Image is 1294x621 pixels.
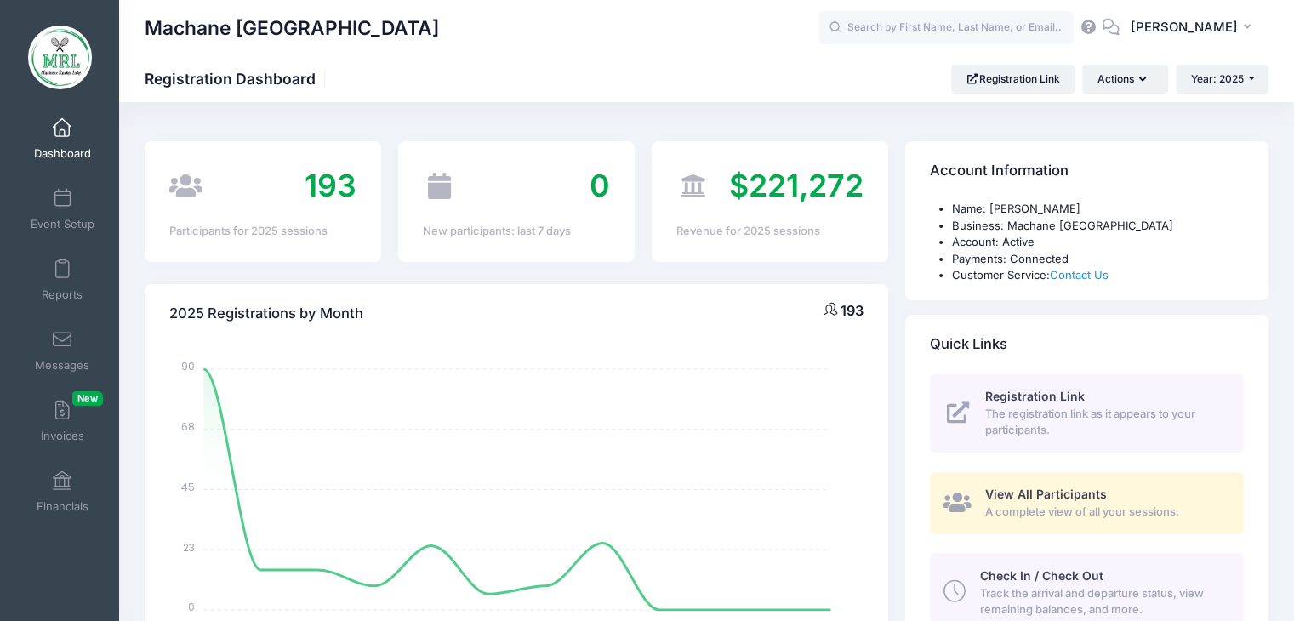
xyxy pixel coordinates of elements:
[145,70,330,88] h1: Registration Dashboard
[930,147,1069,196] h4: Account Information
[169,289,363,338] h4: 2025 Registrations by Month
[22,109,103,168] a: Dashboard
[72,391,103,406] span: New
[42,288,83,302] span: Reports
[34,146,91,161] span: Dashboard
[985,406,1224,439] span: The registration link as it appears to your participants.
[841,302,864,319] span: 193
[1050,268,1109,282] a: Contact Us
[189,600,196,614] tspan: 0
[930,374,1244,453] a: Registration Link The registration link as it appears to your participants.
[1176,65,1268,94] button: Year: 2025
[31,217,94,231] span: Event Setup
[930,320,1007,368] h4: Quick Links
[985,487,1107,501] span: View All Participants
[41,429,84,443] span: Invoices
[985,389,1085,403] span: Registration Link
[676,223,864,240] div: Revenue for 2025 sessions
[305,167,356,204] span: 193
[818,11,1074,45] input: Search by First Name, Last Name, or Email...
[1120,9,1268,48] button: [PERSON_NAME]
[985,504,1224,521] span: A complete view of all your sessions.
[182,419,196,434] tspan: 68
[1131,18,1238,37] span: [PERSON_NAME]
[35,358,89,373] span: Messages
[37,499,88,514] span: Financials
[952,201,1244,218] li: Name: [PERSON_NAME]
[22,391,103,451] a: InvoicesNew
[22,179,103,239] a: Event Setup
[184,539,196,554] tspan: 23
[951,65,1075,94] a: Registration Link
[979,568,1103,583] span: Check In / Check Out
[952,218,1244,235] li: Business: Machane [GEOGRAPHIC_DATA]
[952,251,1244,268] li: Payments: Connected
[1191,72,1244,85] span: Year: 2025
[1082,65,1167,94] button: Actions
[952,267,1244,284] li: Customer Service:
[22,462,103,521] a: Financials
[423,223,610,240] div: New participants: last 7 days
[930,472,1244,534] a: View All Participants A complete view of all your sessions.
[979,585,1224,618] span: Track the arrival and departure status, view remaining balances, and more.
[729,167,864,204] span: $221,272
[22,321,103,380] a: Messages
[169,223,356,240] div: Participants for 2025 sessions
[182,359,196,373] tspan: 90
[952,234,1244,251] li: Account: Active
[590,167,610,204] span: 0
[28,26,92,89] img: Machane Racket Lake
[145,9,439,48] h1: Machane [GEOGRAPHIC_DATA]
[182,480,196,494] tspan: 45
[22,250,103,310] a: Reports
